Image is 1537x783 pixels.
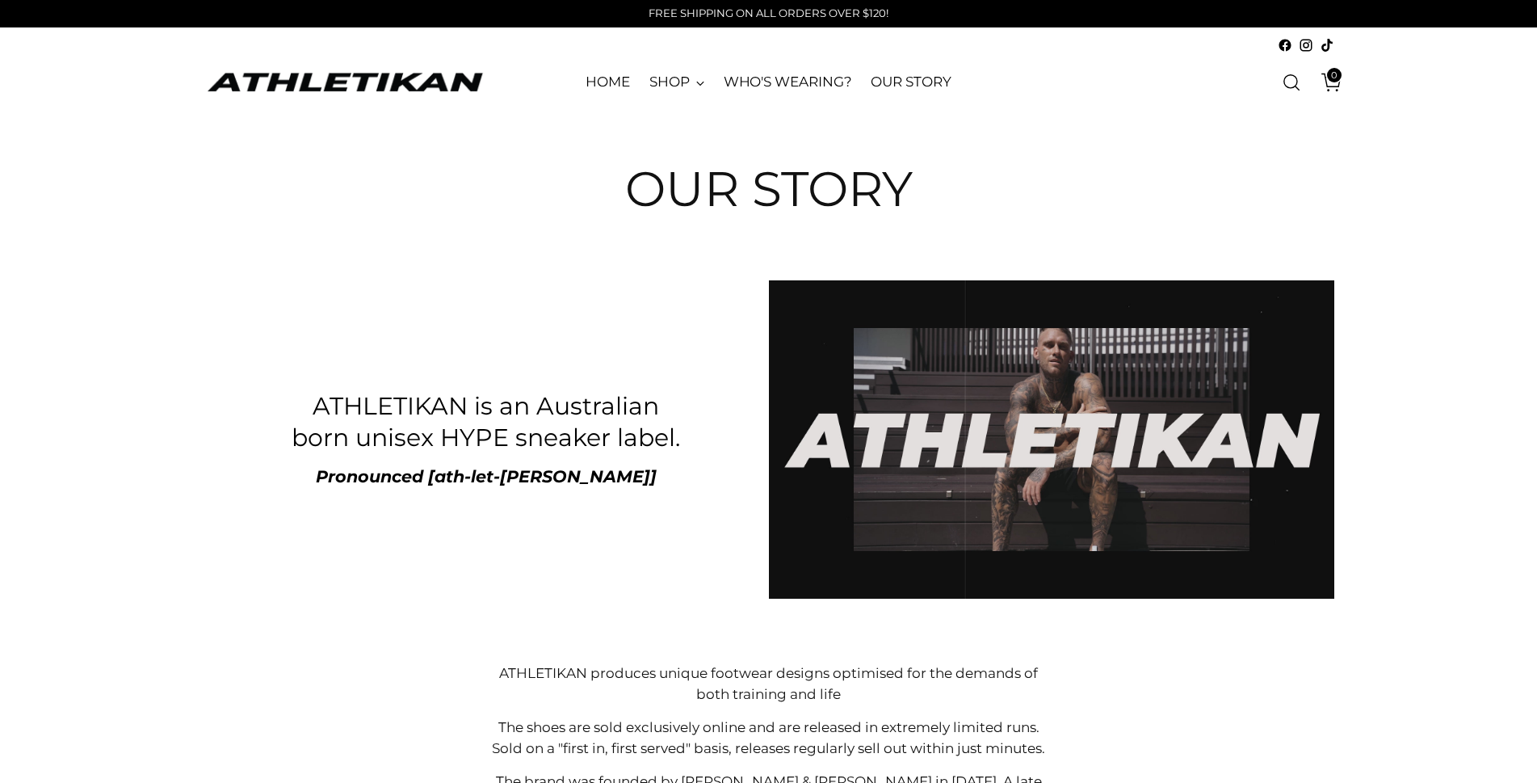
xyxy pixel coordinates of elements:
[283,390,690,455] h3: ATHLETIKAN is an Australian born unisex HYPE sneaker label.
[586,65,630,100] a: HOME
[1275,66,1308,99] a: Open search modal
[1309,66,1342,99] a: Open cart modal
[625,162,913,216] h1: OUR STORY
[649,6,888,22] p: FREE SHIPPING ON ALL ORDERS OVER $120!
[486,663,1052,705] p: ATHLETIKAN produces unique footwear designs optimised for the demands of both training and life
[724,65,852,100] a: WHO'S WEARING?
[649,65,704,100] a: SHOP
[316,466,657,486] strong: Pronounced [ath-let-[PERSON_NAME]]
[1327,68,1342,82] span: 0
[204,69,486,95] a: ATHLETIKAN
[871,65,951,100] a: OUR STORY
[486,718,1052,759] p: The shoes are sold exclusively online and are released in extremely limited runs. Sold on a "firs...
